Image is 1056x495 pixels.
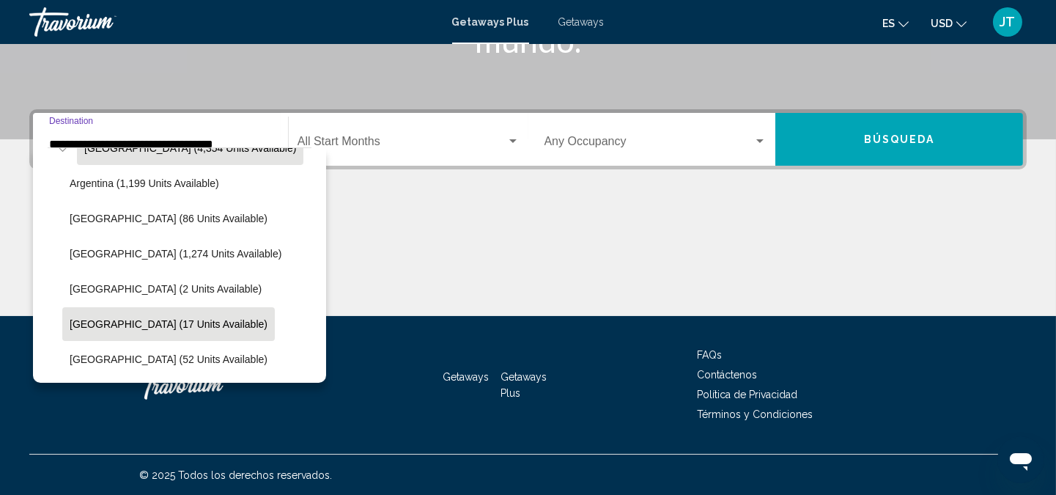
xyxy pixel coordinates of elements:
[989,7,1027,37] button: User Menu
[931,18,953,29] span: USD
[775,113,1023,166] button: Búsqueda
[29,7,437,37] a: Travorium
[697,369,757,381] a: Contáctenos
[70,213,267,224] span: [GEOGRAPHIC_DATA] (86 units available)
[84,142,296,154] span: [GEOGRAPHIC_DATA] (4,354 units available)
[501,371,547,399] a: Getaways Plus
[697,389,797,400] a: Política de Privacidad
[77,131,303,165] button: [GEOGRAPHIC_DATA] (4,354 units available)
[33,113,1023,166] div: Search widget
[70,353,267,365] span: [GEOGRAPHIC_DATA] (52 units available)
[70,283,262,295] span: [GEOGRAPHIC_DATA] (2 units available)
[864,134,935,146] span: Búsqueda
[452,16,529,28] a: Getaways Plus
[139,469,332,481] span: © 2025 Todos los derechos reservados.
[139,363,286,407] a: Travorium
[997,436,1044,483] iframe: Botón para iniciar la ventana de mensajería
[70,318,267,330] span: [GEOGRAPHIC_DATA] (17 units available)
[1000,15,1016,29] span: JT
[558,16,605,28] a: Getaways
[882,18,895,29] span: es
[931,12,967,34] button: Change currency
[62,342,275,376] button: [GEOGRAPHIC_DATA] (52 units available)
[48,133,77,163] button: Toggle South America (4,354 units available)
[70,248,281,260] span: [GEOGRAPHIC_DATA] (1,274 units available)
[443,371,490,383] a: Getaways
[62,237,289,271] button: [GEOGRAPHIC_DATA] (1,274 units available)
[62,272,269,306] button: [GEOGRAPHIC_DATA] (2 units available)
[62,307,275,341] button: [GEOGRAPHIC_DATA] (17 units available)
[697,408,813,420] a: Términos y Condiciones
[62,166,226,200] button: Argentina (1,199 units available)
[70,177,219,189] span: Argentina (1,199 units available)
[62,202,275,235] button: [GEOGRAPHIC_DATA] (86 units available)
[697,349,722,361] a: FAQs
[882,12,909,34] button: Change language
